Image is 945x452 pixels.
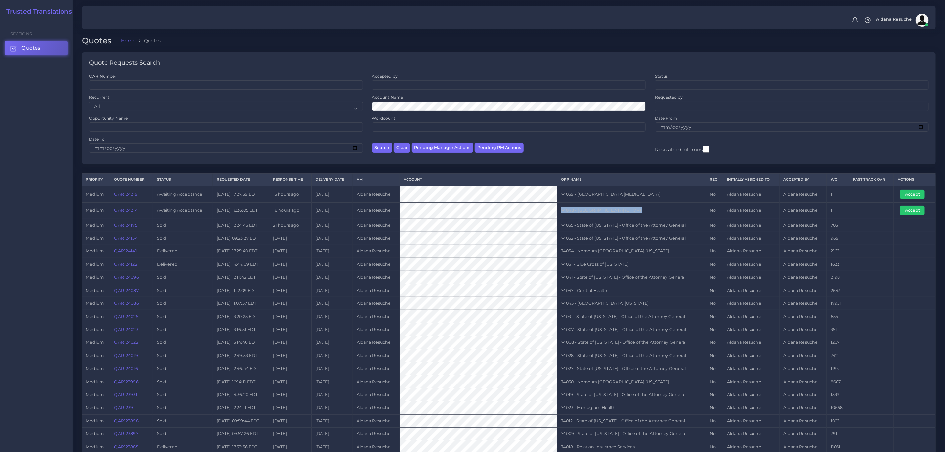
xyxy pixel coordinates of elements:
[780,414,827,427] td: Aldana Resuche
[723,219,780,232] td: Aldana Resuche
[723,271,780,284] td: Aldana Resuche
[780,186,827,203] td: Aldana Resuche
[86,353,104,358] span: medium
[723,232,780,245] td: Aldana Resuche
[86,405,104,410] span: medium
[269,414,311,427] td: [DATE]
[213,232,269,245] td: [DATE] 09:23:37 EDT
[311,174,353,186] th: Delivery Date
[557,232,706,245] td: 74052 - State of [US_STATE] - Office of the Attorney General
[311,219,353,232] td: [DATE]
[213,203,269,219] td: [DATE] 16:36:05 EDT
[114,366,138,371] a: QAR124016
[213,258,269,271] td: [DATE] 14:44:09 EDT
[723,414,780,427] td: Aldana Resuche
[269,297,311,310] td: [DATE]
[780,336,827,349] td: Aldana Resuche
[557,203,706,219] td: 74048 - [GEOGRAPHIC_DATA] (CHOP)
[2,8,72,16] a: Trusted Translations
[557,401,706,414] td: 74023 - Monogram Health
[269,219,311,232] td: 21 hours ago
[780,349,827,362] td: Aldana Resuche
[723,362,780,375] td: Aldana Resuche
[311,258,353,271] td: [DATE]
[353,186,400,203] td: Aldana Resuche
[153,388,213,401] td: Sold
[706,271,723,284] td: No
[353,174,400,186] th: AM
[655,145,709,153] label: Resizable Columns
[353,401,400,414] td: Aldana Resuche
[706,232,723,245] td: No
[311,245,353,258] td: [DATE]
[311,428,353,440] td: [DATE]
[353,323,400,336] td: Aldana Resuche
[82,174,110,186] th: Priority
[827,336,849,349] td: 1207
[86,418,104,423] span: medium
[827,203,849,219] td: 1
[213,336,269,349] td: [DATE] 13:14:46 EDT
[153,258,213,271] td: Delivered
[311,310,353,323] td: [DATE]
[269,362,311,375] td: [DATE]
[706,284,723,297] td: No
[706,414,723,427] td: No
[706,258,723,271] td: No
[114,236,138,241] a: QAR124154
[723,284,780,297] td: Aldana Resuche
[269,428,311,440] td: [DATE]
[849,174,894,186] th: Fast Track QAR
[114,392,137,397] a: QAR123931
[114,431,138,436] a: QAR123897
[372,143,392,153] button: Search
[873,14,931,27] a: Aldana Resucheavatar
[723,203,780,219] td: Aldana Resuche
[655,94,683,100] label: Requested by
[89,73,116,79] label: QAR Number
[723,186,780,203] td: Aldana Resuche
[114,249,137,253] a: QAR124141
[269,271,311,284] td: [DATE]
[213,362,269,375] td: [DATE] 12:46:44 EDT
[213,219,269,232] td: [DATE] 12:24:45 EDT
[557,258,706,271] td: 74051 - Blue Cross of [US_STATE]
[827,401,849,414] td: 10668
[706,297,723,310] td: No
[780,401,827,414] td: Aldana Resuche
[557,428,706,440] td: 74009 - State of [US_STATE] - Office of the Attorney General
[353,271,400,284] td: Aldana Resuche
[827,375,849,388] td: 8607
[86,327,104,332] span: medium
[780,232,827,245] td: Aldana Resuche
[269,284,311,297] td: [DATE]
[723,258,780,271] td: Aldana Resuche
[400,174,557,186] th: Account
[827,310,849,323] td: 655
[114,262,137,267] a: QAR124122
[86,366,104,371] span: medium
[353,297,400,310] td: Aldana Resuche
[213,245,269,258] td: [DATE] 17:25:40 EDT
[213,271,269,284] td: [DATE] 12:11:42 EDT
[706,375,723,388] td: No
[114,192,138,197] a: QAR124219
[269,349,311,362] td: [DATE]
[114,275,139,280] a: QAR124096
[900,191,929,196] a: Accept
[10,31,32,36] span: Sections
[780,271,827,284] td: Aldana Resuche
[557,323,706,336] td: 74007 - State of [US_STATE] - Office of the Attorney General
[723,310,780,323] td: Aldana Resuche
[557,174,706,186] th: Opp Name
[706,203,723,219] td: No
[780,310,827,323] td: Aldana Resuche
[269,323,311,336] td: [DATE]
[311,203,353,219] td: [DATE]
[86,208,104,213] span: medium
[213,310,269,323] td: [DATE] 13:20:25 EDT
[153,203,213,219] td: Awaiting Acceptance
[114,208,138,213] a: QAR124214
[89,59,160,67] h4: Quote Requests Search
[86,236,104,241] span: medium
